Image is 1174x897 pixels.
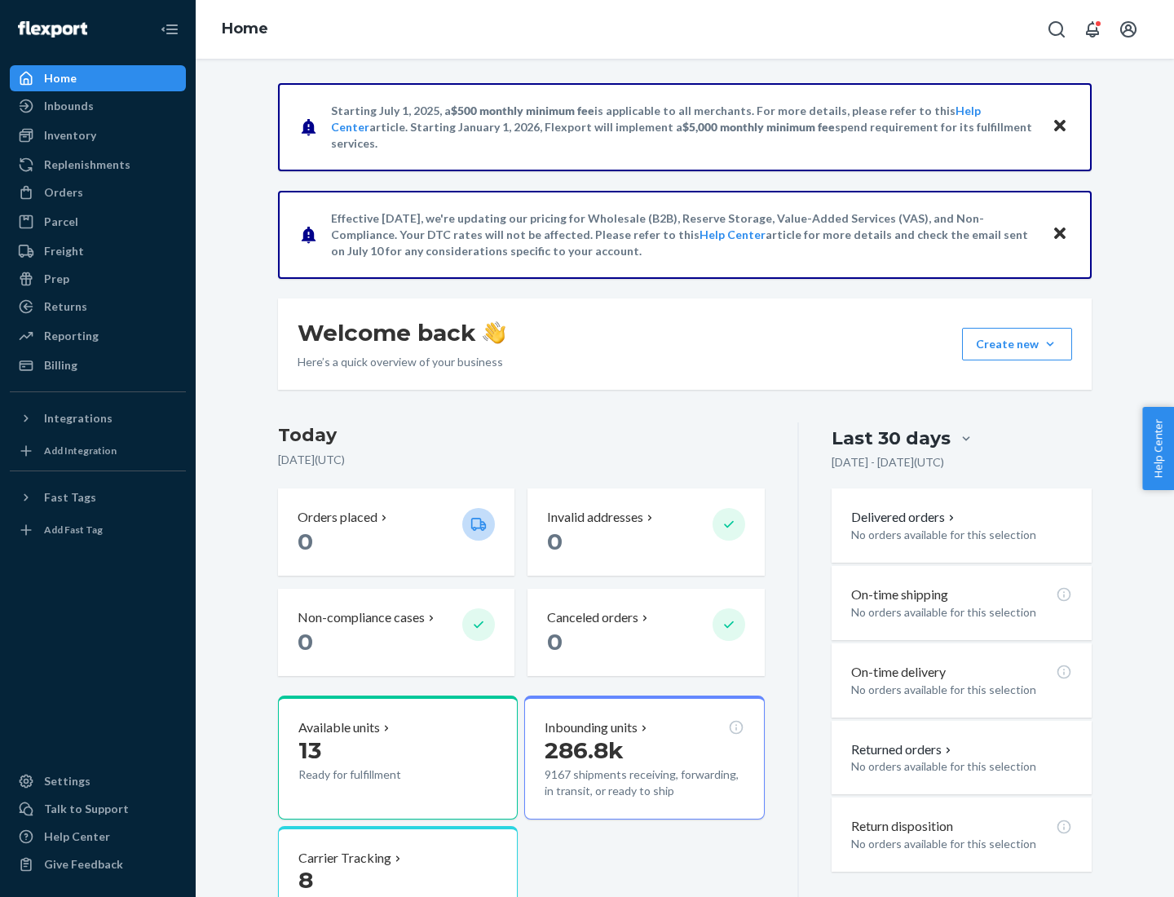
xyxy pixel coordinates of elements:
[44,829,110,845] div: Help Center
[44,856,123,873] div: Give Feedback
[209,6,281,53] ol: breadcrumbs
[1112,13,1145,46] button: Open account menu
[18,21,87,38] img: Flexport logo
[1040,13,1073,46] button: Open Search Box
[44,70,77,86] div: Home
[832,426,951,451] div: Last 30 days
[278,422,765,448] h3: Today
[10,768,186,794] a: Settings
[1049,115,1070,139] button: Close
[44,410,113,426] div: Integrations
[298,508,377,527] p: Orders placed
[298,849,391,868] p: Carrier Tracking
[1076,13,1109,46] button: Open notifications
[10,65,186,91] a: Home
[331,210,1036,259] p: Effective [DATE], we're updating our pricing for Wholesale (B2B), Reserve Storage, Value-Added Se...
[682,120,835,134] span: $5,000 monthly minimum fee
[524,696,764,820] button: Inbounding units286.8k9167 shipments receiving, forwarding, in transit, or ready to ship
[44,157,130,173] div: Replenishments
[10,405,186,431] button: Integrations
[832,454,944,471] p: [DATE] - [DATE] ( UTC )
[44,98,94,114] div: Inbounds
[851,758,1072,775] p: No orders available for this selection
[851,604,1072,621] p: No orders available for this selection
[298,718,380,737] p: Available units
[851,836,1072,852] p: No orders available for this selection
[44,773,90,789] div: Settings
[44,127,96,144] div: Inventory
[153,13,186,46] button: Close Navigation
[10,517,186,543] a: Add Fast Tag
[851,740,955,759] button: Returned orders
[44,184,83,201] div: Orders
[10,179,186,205] a: Orders
[851,508,958,527] button: Delivered orders
[10,209,186,235] a: Parcel
[278,452,765,468] p: [DATE] ( UTC )
[10,266,186,292] a: Prep
[44,243,84,259] div: Freight
[851,663,946,682] p: On-time delivery
[10,238,186,264] a: Freight
[10,323,186,349] a: Reporting
[527,589,764,676] button: Canceled orders 0
[10,152,186,178] a: Replenishments
[10,484,186,510] button: Fast Tags
[1049,223,1070,246] button: Close
[10,294,186,320] a: Returns
[44,214,78,230] div: Parcel
[298,866,313,894] span: 8
[44,298,87,315] div: Returns
[10,352,186,378] a: Billing
[700,228,766,241] a: Help Center
[547,608,638,627] p: Canceled orders
[278,488,514,576] button: Orders placed 0
[331,103,1036,152] p: Starting July 1, 2025, a is applicable to all merchants. For more details, please refer to this a...
[298,354,505,370] p: Here’s a quick overview of your business
[298,736,321,764] span: 13
[298,318,505,347] h1: Welcome back
[545,767,744,799] p: 9167 shipments receiving, forwarding, in transit, or ready to ship
[527,488,764,576] button: Invalid addresses 0
[298,608,425,627] p: Non-compliance cases
[44,444,117,457] div: Add Integration
[851,527,1072,543] p: No orders available for this selection
[44,271,69,287] div: Prep
[962,328,1072,360] button: Create new
[298,628,313,656] span: 0
[278,589,514,676] button: Non-compliance cases 0
[44,523,103,537] div: Add Fast Tag
[547,628,563,656] span: 0
[10,122,186,148] a: Inventory
[10,851,186,877] button: Give Feedback
[545,736,624,764] span: 286.8k
[222,20,268,38] a: Home
[851,585,948,604] p: On-time shipping
[10,438,186,464] a: Add Integration
[547,508,643,527] p: Invalid addresses
[851,682,1072,698] p: No orders available for this selection
[44,328,99,344] div: Reporting
[44,801,129,817] div: Talk to Support
[10,824,186,850] a: Help Center
[547,528,563,555] span: 0
[545,718,638,737] p: Inbounding units
[44,489,96,506] div: Fast Tags
[298,767,449,783] p: Ready for fulfillment
[298,528,313,555] span: 0
[1142,407,1174,490] button: Help Center
[851,817,953,836] p: Return disposition
[278,696,518,820] button: Available units13Ready for fulfillment
[451,104,594,117] span: $500 monthly minimum fee
[10,796,186,822] a: Talk to Support
[44,357,77,373] div: Billing
[483,321,505,344] img: hand-wave emoji
[10,93,186,119] a: Inbounds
